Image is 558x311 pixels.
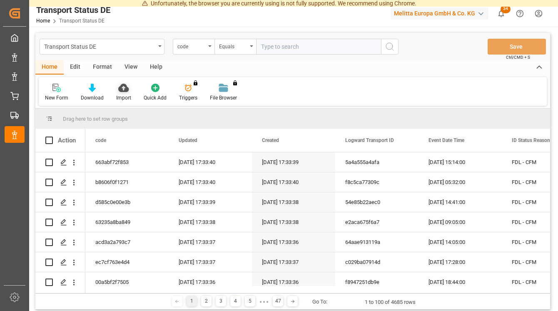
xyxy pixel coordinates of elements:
div: 3 [216,296,226,306]
span: Created [262,137,279,143]
div: ec7cf763e4d4 [85,252,169,272]
div: New Form [45,94,68,102]
div: [DATE] 17:33:39 [252,152,335,172]
div: [DATE] 17:28:00 [418,252,502,272]
div: 64aae913119a [335,232,418,252]
div: [DATE] 17:33:36 [169,272,252,292]
div: 5 [245,296,255,306]
div: [DATE] 14:41:00 [418,192,502,212]
span: code [95,137,106,143]
div: b8606f0f1271 [85,172,169,192]
button: search button [381,39,399,55]
div: Press SPACE to select this row. [35,152,85,172]
div: acd3a2a793c7 [85,232,169,252]
div: [DATE] 17:33:37 [169,232,252,252]
div: Go To: [312,298,327,306]
div: Transport Status DE [36,4,110,16]
div: 54e85b22aec0 [335,192,418,212]
div: Press SPACE to select this row. [35,252,85,272]
div: f8947251db9e [335,272,418,292]
a: Home [36,18,50,24]
div: 63235a8ba849 [85,212,169,232]
div: 663abf72f853 [85,152,169,172]
div: 5a4a555a4afa [335,152,418,172]
div: c029ba07914d [335,252,418,272]
div: [DATE] 17:33:37 [252,252,335,272]
div: Download [81,94,104,102]
div: 2 [201,296,212,306]
div: [DATE] 18:44:00 [418,272,502,292]
div: Action [58,137,76,144]
div: e2aca675f6a7 [335,212,418,232]
div: code [177,41,206,50]
span: Updated [179,137,197,143]
div: [DATE] 17:33:38 [252,192,335,212]
div: d585c0e00e3b [85,192,169,212]
button: Help Center [511,4,529,23]
div: [DATE] 17:33:40 [169,152,252,172]
button: show 34 new notifications [492,4,511,23]
div: Press SPACE to select this row. [35,272,85,292]
div: Import [116,94,131,102]
button: open menu [40,39,164,55]
div: [DATE] 17:33:40 [169,172,252,192]
div: View [118,60,144,75]
div: Format [87,60,118,75]
div: Help [144,60,169,75]
div: [DATE] 09:05:00 [418,212,502,232]
button: Melitta Europa GmbH & Co. KG [391,5,492,21]
div: 4 [230,296,241,306]
span: 34 [501,5,511,13]
div: Transport Status DE [44,41,155,51]
button: Save [488,39,546,55]
span: Drag here to set row groups [63,116,128,122]
div: [DATE] 05:32:00 [418,172,502,192]
input: Type to search [256,39,381,55]
div: Press SPACE to select this row. [35,192,85,212]
div: Quick Add [144,94,167,102]
div: ● ● ● [259,299,269,305]
div: 47 [273,296,283,306]
div: [DATE] 17:33:40 [252,172,335,192]
div: Press SPACE to select this row. [35,232,85,252]
div: 00a5bf2f7505 [85,272,169,292]
div: [DATE] 17:33:36 [252,272,335,292]
div: Press SPACE to select this row. [35,172,85,192]
div: 1 to 100 of 4685 rows [365,298,416,306]
div: [DATE] 17:33:38 [169,212,252,232]
div: [DATE] 17:33:36 [252,232,335,252]
div: [DATE] 17:33:38 [252,212,335,232]
div: Edit [64,60,87,75]
button: open menu [214,39,256,55]
div: [DATE] 15:14:00 [418,152,502,172]
div: Home [35,60,64,75]
span: Event Date Time [428,137,464,143]
div: f8c5ca77309c [335,172,418,192]
div: [DATE] 14:05:00 [418,232,502,252]
div: Melitta Europa GmbH & Co. KG [391,7,488,20]
div: [DATE] 17:33:37 [169,252,252,272]
span: Ctrl/CMD + S [506,54,530,60]
div: 1 [187,296,197,306]
div: Equals [219,41,247,50]
span: Logward Transport ID [345,137,394,143]
div: [DATE] 17:33:39 [169,192,252,212]
div: Press SPACE to select this row. [35,212,85,232]
button: open menu [173,39,214,55]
